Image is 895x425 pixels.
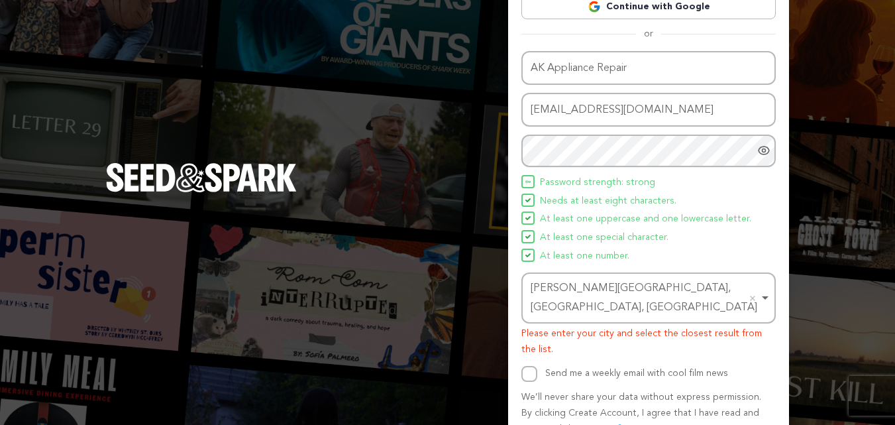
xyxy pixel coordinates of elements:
[540,212,751,227] span: At least one uppercase and one lowercase letter.
[540,175,655,191] span: Password strength: strong
[106,163,297,192] img: Seed&Spark Logo
[525,198,531,203] img: Seed&Spark Icon
[521,51,776,85] input: Name
[525,179,531,184] img: Seed&Spark Icon
[531,279,759,318] div: [PERSON_NAME][GEOGRAPHIC_DATA], [GEOGRAPHIC_DATA], [GEOGRAPHIC_DATA]
[540,230,668,246] span: At least one special character.
[525,253,531,258] img: Seed&Spark Icon
[540,249,629,265] span: At least one number.
[521,93,776,127] input: Email address
[545,369,728,378] label: Send me a weekly email with cool film news
[636,27,661,40] span: or
[746,292,759,305] button: Remove item: 'ChIJMcKiwB0M9YgRHd4CZ_L66ak'
[106,163,297,219] a: Seed&Spark Homepage
[540,194,676,210] span: Needs at least eight characters.
[521,326,776,358] p: Please enter your city and select the closest result from the list.
[525,215,531,221] img: Seed&Spark Icon
[525,234,531,239] img: Seed&Spark Icon
[757,144,770,157] a: Show password as plain text. Warning: this will display your password on the screen.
